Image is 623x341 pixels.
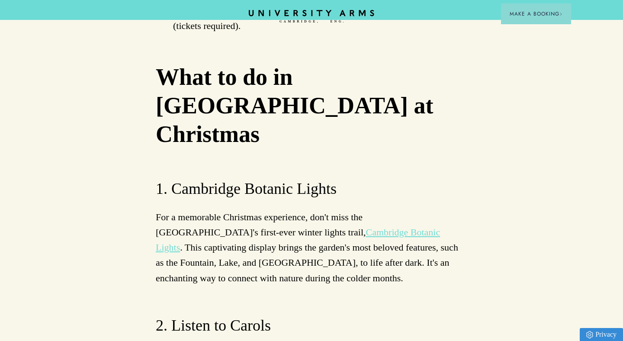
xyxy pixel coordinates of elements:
img: Arrow icon [559,13,562,16]
img: Privacy [586,331,593,338]
a: Privacy [580,328,623,341]
button: Make a BookingArrow icon [501,3,571,24]
strong: What to do in [GEOGRAPHIC_DATA] at Christmas [156,64,433,147]
span: Make a Booking [510,10,562,18]
h3: 2. Listen to Carols [156,315,467,336]
a: Home [249,10,374,23]
h3: 1. Cambridge Botanic Lights [156,179,467,199]
p: For a memorable Christmas experience, don't miss the [GEOGRAPHIC_DATA]'s first-ever winter lights... [156,209,467,286]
